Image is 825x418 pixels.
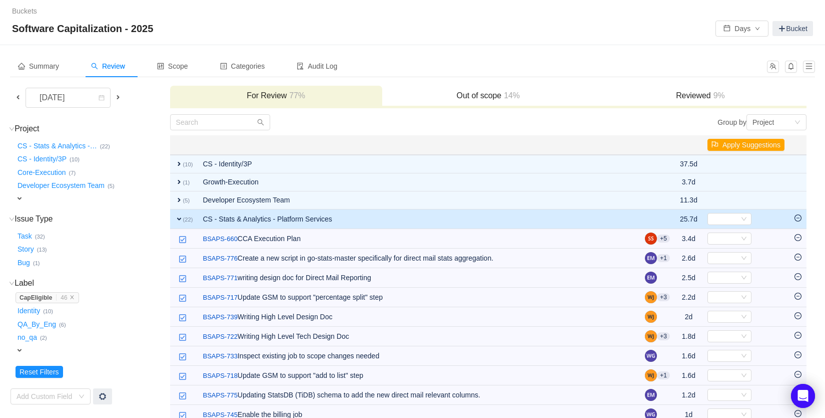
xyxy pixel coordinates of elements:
[198,327,640,346] td: Writing High Level Tech Design Doc
[741,216,747,223] i: icon: down
[108,183,115,189] small: (5)
[198,366,640,385] td: Update GSM to support "add to list" step
[387,91,589,101] h3: Out of scope
[675,210,702,229] td: 25.7d
[175,196,183,204] span: expand
[16,255,33,271] button: Bug
[16,346,24,354] span: expand
[198,385,640,405] td: Updating StatsDB (TiDB) schema to add the new direct mail relevant columns.
[794,293,801,300] i: icon: minus-circle
[645,389,657,401] img: EM
[791,384,815,408] div: Open Intercom Messenger
[220,63,227,70] i: icon: profile
[91,63,98,70] i: icon: search
[179,236,187,244] img: 10318
[203,293,237,303] a: BSAPS-717
[179,353,187,361] img: 10318
[198,191,640,210] td: Developer Ecosystem Team
[179,333,187,341] img: 10318
[198,249,640,268] td: Create a new script in go-stats-master specifically for direct mail stats aggregation.
[16,194,24,202] span: expand
[675,366,702,385] td: 1.6d
[16,330,40,346] button: no_qa
[675,173,702,191] td: 3.7d
[18,62,59,70] span: Summary
[741,353,747,360] i: icon: down
[257,119,264,126] i: icon: search
[645,233,657,245] img: SS
[70,156,80,162] small: (10)
[203,273,237,283] a: BSAPS-771
[179,294,187,302] img: 10318
[675,346,702,366] td: 1.6d
[170,114,270,130] input: Search
[198,229,640,249] td: CCA Execution Plan
[803,61,815,73] button: icon: menu
[675,327,702,346] td: 1.8d
[645,272,657,284] img: EM
[287,91,305,100] span: 77%
[741,236,747,243] i: icon: down
[675,307,702,327] td: 2d
[99,95,105,102] i: icon: calendar
[37,247,47,253] small: (13)
[16,303,43,319] button: Identity
[20,294,52,301] strong: CapEligible
[12,7,37,15] a: Buckets
[12,21,159,37] span: Software Capitalization - 2025
[203,312,237,322] a: BSAPS-739
[179,275,187,283] img: 10318
[675,191,702,210] td: 11.3d
[198,155,640,173] td: CS - Identity/3P
[599,91,801,101] h3: Reviewed
[70,295,75,300] i: icon: close
[43,308,53,314] small: (10)
[69,170,76,176] small: (7)
[157,62,188,70] span: Scope
[91,62,125,70] span: Review
[32,88,75,107] div: [DATE]
[183,179,190,185] small: (1)
[40,335,47,341] small: (2)
[752,115,774,130] div: Project
[794,234,801,241] i: icon: minus-circle
[794,371,801,378] i: icon: minus-circle
[16,366,63,378] button: Reset Filters
[179,314,187,322] img: 10318
[794,215,801,222] i: icon: minus-circle
[645,369,657,381] img: WJ
[203,351,237,361] a: BSAPS-733
[16,178,108,194] button: Developer Ecosystem Team
[203,234,237,244] a: BSAPS-660
[741,314,747,321] i: icon: down
[183,217,193,223] small: (22)
[198,268,640,288] td: writing design doc for Direct Mail Reporting
[645,291,657,303] img: WJ
[9,281,15,286] i: icon: down
[657,332,670,340] aui-badge: +3
[183,161,193,167] small: (10)
[675,229,702,249] td: 3.4d
[657,254,670,262] aui-badge: +1
[794,273,801,280] i: icon: minus-circle
[675,155,702,173] td: 37.5d
[794,351,801,358] i: icon: minus-circle
[645,350,657,362] img: WG
[59,322,66,328] small: (6)
[741,255,747,262] i: icon: down
[794,332,801,339] i: icon: minus-circle
[179,392,187,400] img: 10318
[198,307,640,327] td: Writing High Level Design Doc
[33,260,40,266] small: (1)
[175,178,183,186] span: expand
[501,91,520,100] span: 14%
[785,61,797,73] button: icon: bell
[157,63,164,70] i: icon: control
[645,330,657,342] img: WJ
[18,63,25,70] i: icon: home
[741,275,747,282] i: icon: down
[183,197,190,203] small: (5)
[198,346,640,366] td: Inspect existing job to scope changes needed
[16,124,169,134] h3: Project
[61,294,67,301] span: 46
